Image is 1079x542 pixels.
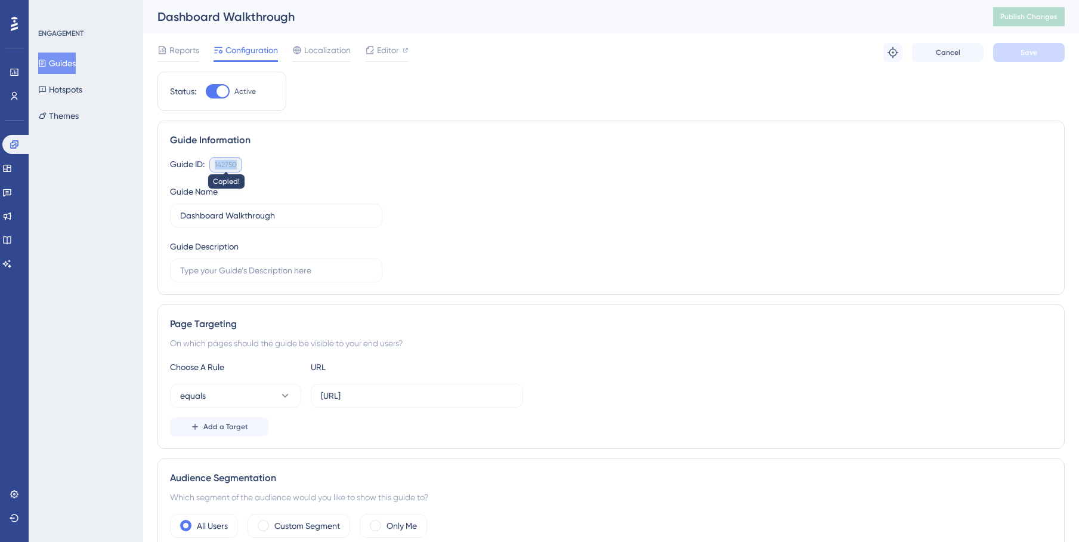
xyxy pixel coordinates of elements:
[1021,48,1037,57] span: Save
[170,133,1052,147] div: Guide Information
[170,317,1052,331] div: Page Targeting
[936,48,960,57] span: Cancel
[197,519,228,533] label: All Users
[274,519,340,533] label: Custom Segment
[234,87,256,96] span: Active
[170,417,268,436] button: Add a Target
[38,79,82,100] button: Hotspots
[170,471,1052,485] div: Audience Segmentation
[38,29,84,38] div: ENGAGEMENT
[203,422,248,432] span: Add a Target
[180,209,372,222] input: Type your Guide’s Name here
[311,360,442,374] div: URL
[170,157,205,173] div: Guide ID:
[387,519,417,533] label: Only Me
[170,336,1052,350] div: On which pages should the guide be visible to your end users?
[321,389,513,402] input: yourwebsite.com/path
[215,160,237,170] div: 142750
[1000,12,1058,21] span: Publish Changes
[170,184,218,199] div: Guide Name
[38,53,76,74] button: Guides
[180,389,206,403] span: equals
[304,43,351,57] span: Localization
[170,84,196,98] div: Status:
[170,384,301,408] button: equals
[169,43,199,57] span: Reports
[170,360,301,374] div: Choose A Rule
[38,105,79,127] button: Themes
[157,8,963,25] div: Dashboard Walkthrough
[377,43,399,57] span: Editor
[993,7,1065,26] button: Publish Changes
[912,43,984,62] button: Cancel
[170,490,1052,504] div: Which segment of the audience would you like to show this guide to?
[993,43,1065,62] button: Save
[225,43,278,57] span: Configuration
[180,264,372,277] input: Type your Guide’s Description here
[170,239,239,254] div: Guide Description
